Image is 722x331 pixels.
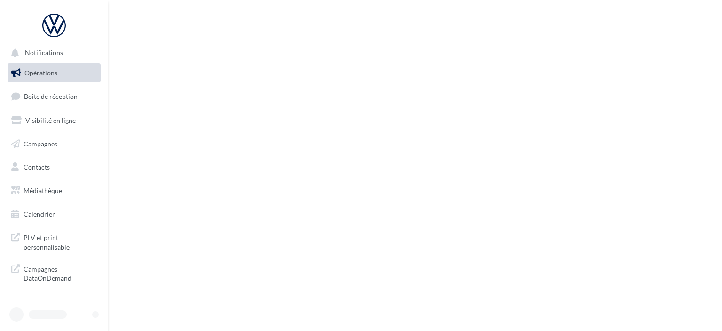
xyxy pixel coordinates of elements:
a: Opérations [6,63,102,83]
a: Campagnes DataOnDemand [6,259,102,287]
a: Boîte de réception [6,86,102,106]
span: Visibilité en ligne [25,116,76,124]
span: Boîte de réception [24,92,78,100]
a: PLV et print personnalisable [6,227,102,255]
span: Calendrier [24,210,55,218]
span: Médiathèque [24,186,62,194]
span: Opérations [24,69,57,77]
a: Médiathèque [6,181,102,201]
a: Calendrier [6,204,102,224]
a: Contacts [6,157,102,177]
span: Contacts [24,163,50,171]
span: Campagnes [24,139,57,147]
a: Campagnes [6,134,102,154]
a: Visibilité en ligne [6,111,102,130]
span: Notifications [25,49,63,57]
span: Campagnes DataOnDemand [24,263,97,283]
span: PLV et print personnalisable [24,231,97,251]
